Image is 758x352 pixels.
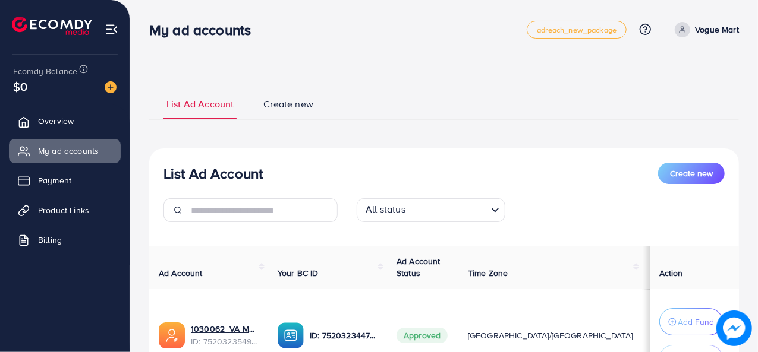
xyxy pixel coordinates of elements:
[9,169,121,192] a: Payment
[38,175,71,186] span: Payment
[159,322,185,348] img: ic-ads-acc.e4c84228.svg
[659,308,723,335] button: Add Fund
[263,97,313,111] span: Create new
[191,323,259,335] a: 1030062_VA Mart_1750961786112
[537,26,617,34] span: adreach_new_package
[105,23,118,36] img: menu
[13,78,27,95] span: $0
[695,23,739,37] p: Vogue Mart
[719,313,749,343] img: image
[278,267,319,279] span: Your BC ID
[9,198,121,222] a: Product Links
[658,163,725,184] button: Create new
[105,81,117,93] img: image
[159,267,203,279] span: Ad Account
[9,228,121,252] a: Billing
[678,315,714,329] p: Add Fund
[409,201,486,219] input: Search for option
[357,198,505,222] div: Search for option
[191,335,259,347] span: ID: 7520323549103292433
[397,255,441,279] span: Ad Account Status
[166,97,234,111] span: List Ad Account
[13,65,77,77] span: Ecomdy Balance
[468,267,508,279] span: Time Zone
[659,267,683,279] span: Action
[278,322,304,348] img: ic-ba-acc.ded83a64.svg
[9,109,121,133] a: Overview
[527,21,627,39] a: adreach_new_package
[397,328,448,343] span: Approved
[38,145,99,157] span: My ad accounts
[163,165,263,182] h3: List Ad Account
[9,139,121,163] a: My ad accounts
[670,22,739,37] a: Vogue Mart
[38,234,62,246] span: Billing
[468,329,633,341] span: [GEOGRAPHIC_DATA]/[GEOGRAPHIC_DATA]
[12,17,92,35] img: logo
[363,200,408,219] span: All status
[670,167,713,179] span: Create new
[310,328,378,343] p: ID: 7520323447080386577
[38,204,89,216] span: Product Links
[38,115,74,127] span: Overview
[149,21,260,39] h3: My ad accounts
[191,323,259,347] div: <span class='underline'>1030062_VA Mart_1750961786112</span></br>7520323549103292433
